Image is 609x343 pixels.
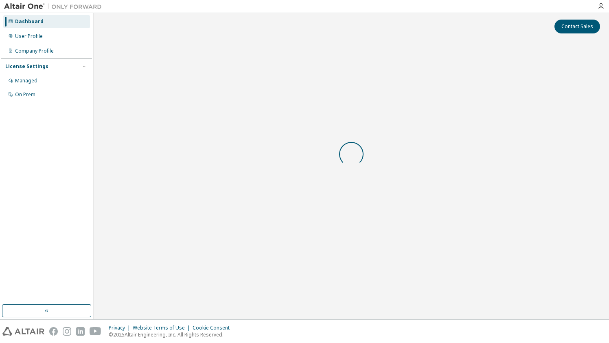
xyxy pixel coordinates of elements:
div: User Profile [15,33,43,40]
div: Dashboard [15,18,44,25]
img: youtube.svg [90,327,101,336]
img: facebook.svg [49,327,58,336]
div: License Settings [5,63,48,70]
div: Company Profile [15,48,54,54]
img: Altair One [4,2,106,11]
div: Cookie Consent [193,325,234,331]
p: © 2025 Altair Engineering, Inc. All Rights Reserved. [109,331,234,338]
img: instagram.svg [63,327,71,336]
img: linkedin.svg [76,327,85,336]
div: Website Terms of Use [133,325,193,331]
img: altair_logo.svg [2,327,44,336]
div: On Prem [15,91,35,98]
button: Contact Sales [554,20,600,33]
div: Privacy [109,325,133,331]
div: Managed [15,77,37,84]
